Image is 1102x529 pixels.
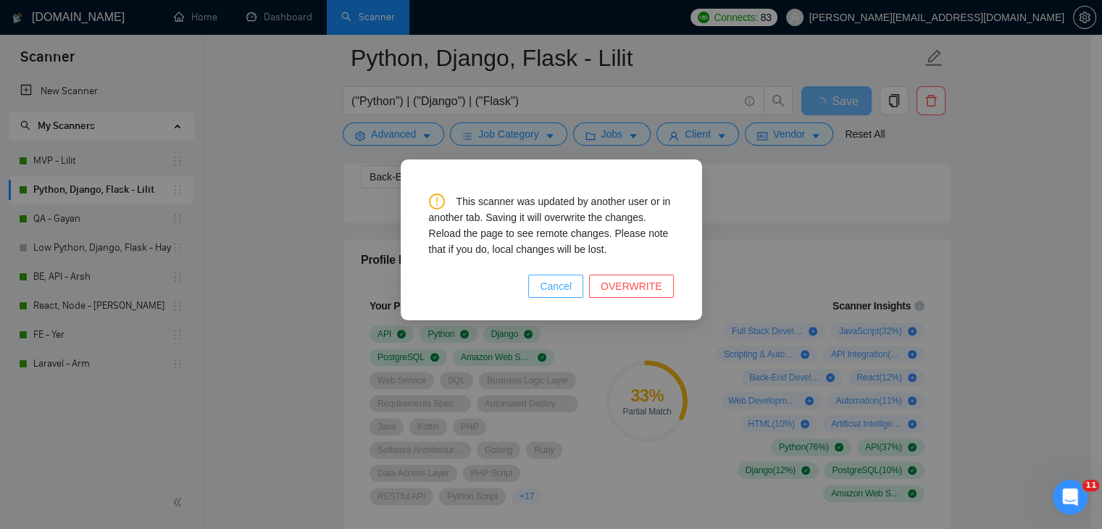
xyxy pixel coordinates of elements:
[601,278,662,294] span: OVERWRITE
[1082,480,1099,491] span: 11
[540,278,572,294] span: Cancel
[589,275,674,298] button: OVERWRITE
[429,193,674,257] div: This scanner was updated by another user or in another tab. Saving it will overwrite the changes....
[528,275,583,298] button: Cancel
[429,193,445,209] span: exclamation-circle
[1053,480,1088,515] iframe: Intercom live chat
